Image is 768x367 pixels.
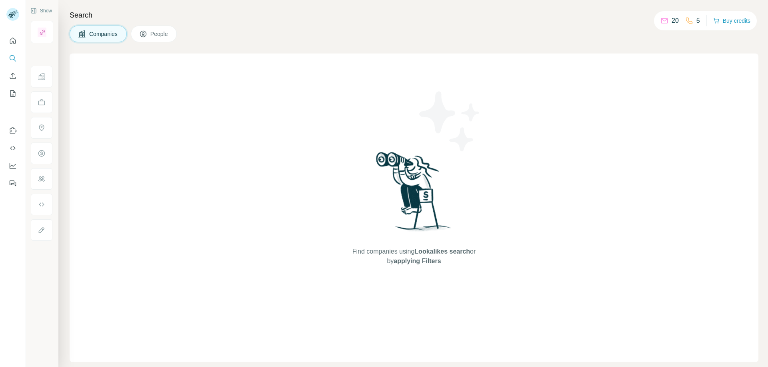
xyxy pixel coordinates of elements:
span: applying Filters [394,258,441,264]
button: Search [6,51,19,65]
img: Surfe Illustration - Stars [414,85,486,157]
h4: Search [70,10,758,21]
span: Find companies using or by [350,247,478,266]
span: People [150,30,169,38]
p: 5 [696,16,700,26]
button: Quick start [6,34,19,48]
button: Use Surfe API [6,141,19,155]
button: Dashboard [6,159,19,173]
img: Surfe Illustration - Woman searching with binoculars [372,150,456,239]
button: Enrich CSV [6,69,19,83]
button: Feedback [6,176,19,190]
button: Use Surfe on LinkedIn [6,123,19,138]
button: Show [25,5,58,17]
p: 20 [672,16,679,26]
span: Companies [89,30,118,38]
button: My lists [6,86,19,101]
span: Lookalikes search [414,248,470,255]
button: Buy credits [713,15,750,26]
